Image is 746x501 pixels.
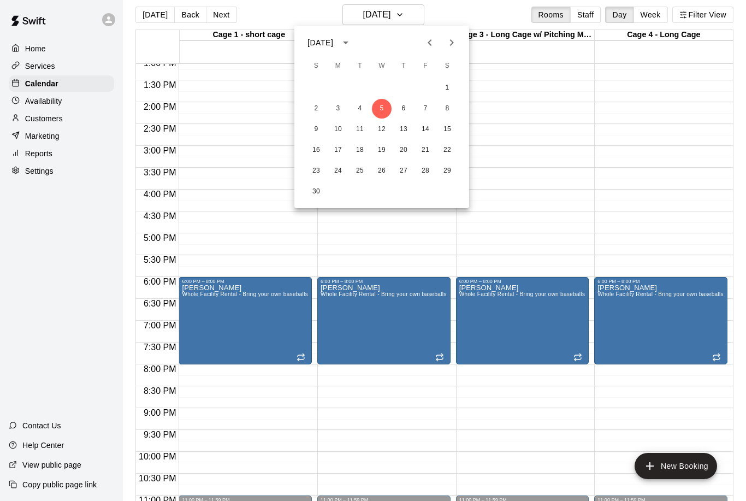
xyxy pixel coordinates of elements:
div: [DATE] [307,37,333,49]
button: 20 [394,140,413,160]
span: Thursday [394,55,413,77]
button: 13 [394,120,413,139]
button: Previous month [419,32,441,54]
button: 4 [350,99,370,119]
button: 26 [372,161,392,181]
button: 7 [416,99,435,119]
button: 8 [437,99,457,119]
button: 14 [416,120,435,139]
span: Tuesday [350,55,370,77]
button: 22 [437,140,457,160]
button: 28 [416,161,435,181]
button: 17 [328,140,348,160]
button: 2 [306,99,326,119]
button: 5 [372,99,392,119]
span: Friday [416,55,435,77]
button: 11 [350,120,370,139]
button: 30 [306,182,326,202]
button: 21 [416,140,435,160]
button: 23 [306,161,326,181]
button: 1 [437,78,457,98]
button: 10 [328,120,348,139]
button: Next month [441,32,463,54]
button: 18 [350,140,370,160]
button: 9 [306,120,326,139]
button: 15 [437,120,457,139]
button: 12 [372,120,392,139]
button: 3 [328,99,348,119]
span: Wednesday [372,55,392,77]
button: 16 [306,140,326,160]
span: Monday [328,55,348,77]
button: 24 [328,161,348,181]
button: 6 [394,99,413,119]
button: 25 [350,161,370,181]
span: Saturday [437,55,457,77]
button: calendar view is open, switch to year view [336,33,355,52]
span: Sunday [306,55,326,77]
button: 27 [394,161,413,181]
button: 19 [372,140,392,160]
button: 29 [437,161,457,181]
